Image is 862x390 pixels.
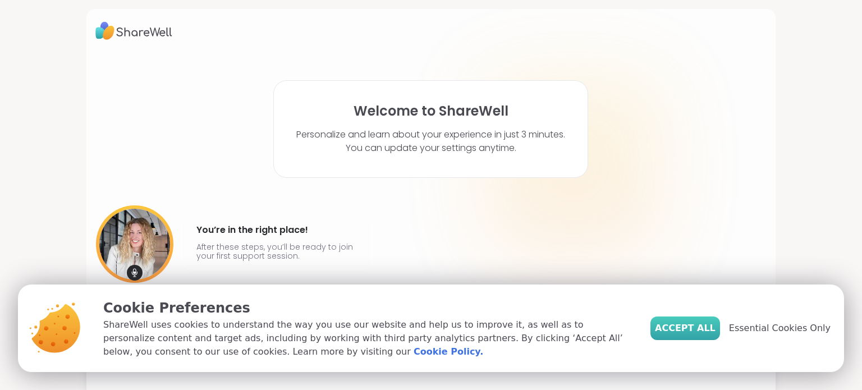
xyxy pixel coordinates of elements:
img: mic icon [127,265,143,281]
h4: You’re in the right place! [196,221,358,239]
span: Accept All [655,322,716,335]
p: After these steps, you’ll be ready to join your first support session. [196,242,358,260]
h1: Welcome to ShareWell [354,103,508,119]
button: Accept All [650,316,720,340]
p: Cookie Preferences [103,298,632,318]
span: Essential Cookies Only [729,322,831,335]
a: Cookie Policy. [414,345,483,359]
p: Personalize and learn about your experience in just 3 minutes. You can update your settings anytime. [296,128,565,155]
img: ShareWell Logo [95,18,172,44]
p: ShareWell uses cookies to understand the way you use our website and help us to improve it, as we... [103,318,632,359]
img: User image [96,205,173,283]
